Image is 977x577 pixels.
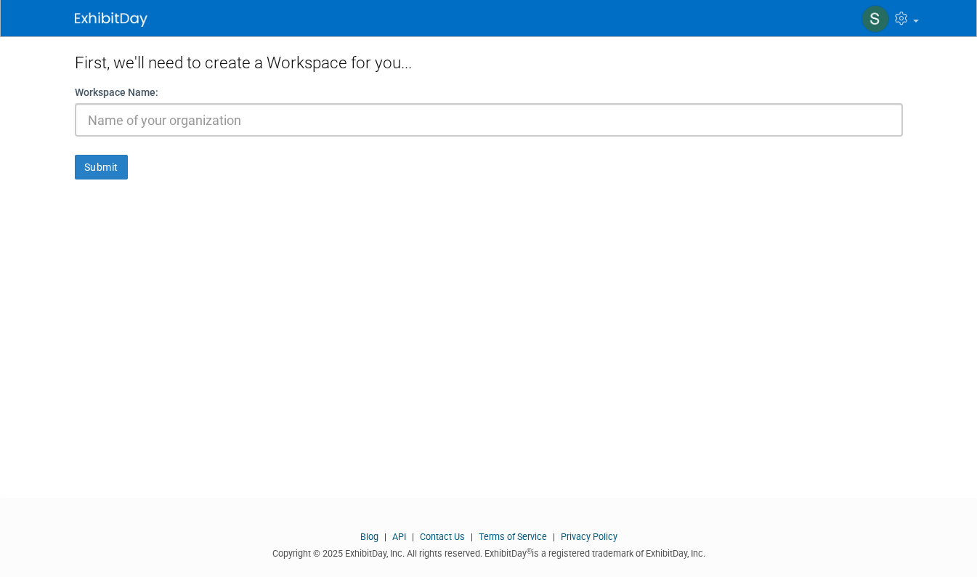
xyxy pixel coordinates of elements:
span: | [549,531,559,542]
button: Submit [75,155,128,179]
img: ExhibitDay [75,12,147,27]
img: Susan Olsen [862,5,889,33]
span: | [408,531,418,542]
div: First, we'll need to create a Workspace for you... [75,36,903,85]
a: Blog [360,531,378,542]
input: Name of your organization [75,103,903,137]
a: API [392,531,406,542]
sup: ® [527,547,532,555]
span: | [381,531,390,542]
span: | [467,531,477,542]
a: Terms of Service [479,531,547,542]
label: Workspace Name: [75,85,158,100]
a: Contact Us [420,531,465,542]
a: Privacy Policy [561,531,617,542]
